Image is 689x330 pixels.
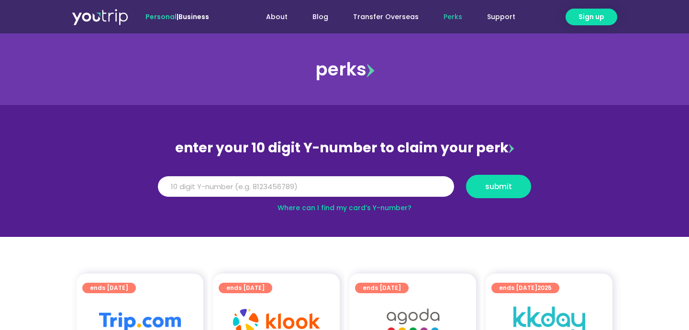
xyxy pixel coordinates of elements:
[537,284,552,292] span: 2025
[145,12,209,21] span: |
[278,203,411,213] a: Where can I find my card’s Y-number?
[226,283,265,293] span: ends [DATE]
[485,183,512,190] span: submit
[219,283,272,293] a: ends [DATE]
[90,283,128,293] span: ends [DATE]
[578,12,604,22] span: Sign up
[491,283,559,293] a: ends [DATE]2025
[300,8,341,26] a: Blog
[158,175,531,205] form: Y Number
[254,8,300,26] a: About
[363,283,401,293] span: ends [DATE]
[566,9,617,25] a: Sign up
[341,8,431,26] a: Transfer Overseas
[82,283,136,293] a: ends [DATE]
[355,283,409,293] a: ends [DATE]
[178,12,209,21] a: Business
[466,175,531,198] button: submit
[475,8,528,26] a: Support
[235,8,528,26] nav: Menu
[145,12,177,21] span: Personal
[158,176,454,197] input: 10 digit Y-number (e.g. 8123456789)
[431,8,475,26] a: Perks
[499,283,552,293] span: ends [DATE]
[153,136,536,160] div: enter your 10 digit Y-number to claim your perk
